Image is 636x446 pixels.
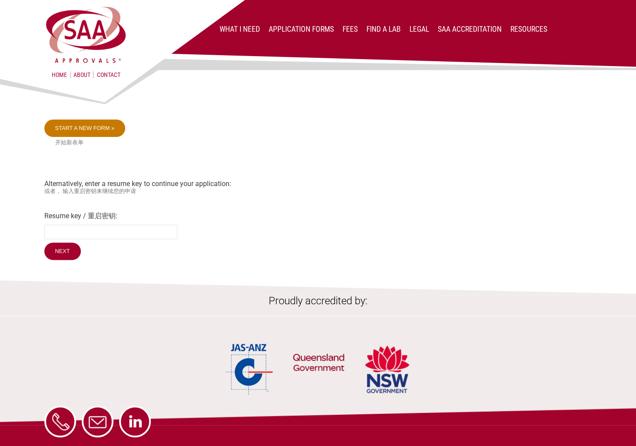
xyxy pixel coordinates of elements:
a: Fees [343,25,358,33]
img: JAS-ANZ [226,342,273,396]
a: Resources [510,25,547,33]
a: Find a lab [366,25,401,33]
div: Alternatively, enter a resume key to continue your application: [44,120,592,262]
a: LinkedIn - SAA Approvals [119,406,151,437]
a: Application Forms [269,25,334,33]
small: 开始新表单 [55,139,592,146]
a: Contact [97,71,120,78]
a: Legal [410,25,429,33]
img: SAA Approvals [44,5,127,64]
img: QLD Government [293,331,345,396]
img: NSW Government [364,342,410,396]
a: SAA Accreditation [438,25,502,33]
a: Home [52,71,67,78]
a: Phone [44,406,76,437]
a: About [70,71,93,78]
a: Start a new form » [44,120,126,137]
a: What I Need [220,25,260,33]
label: Resume key / 重启密钥: [44,212,592,221]
small: 或者， 输入重启密钥来继续您的申请 [44,188,592,195]
a: Email [82,406,113,437]
input: Next [44,243,81,260]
